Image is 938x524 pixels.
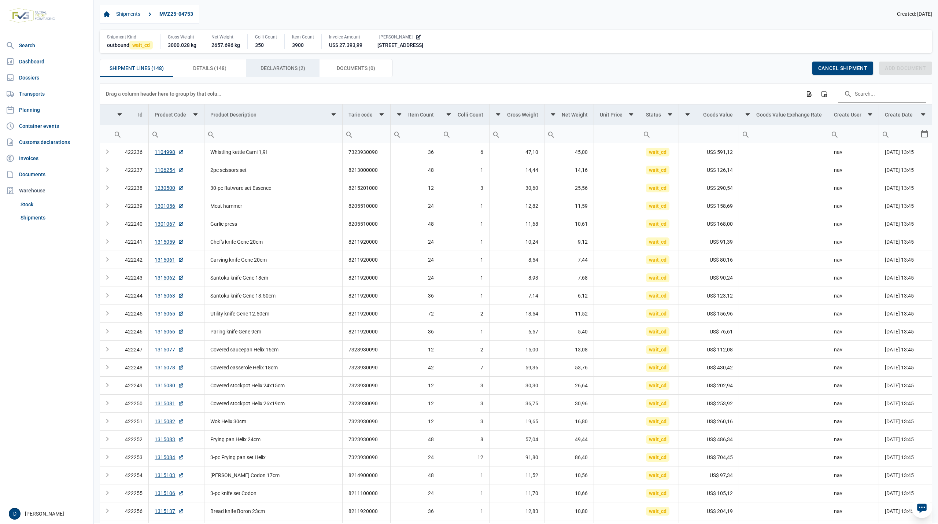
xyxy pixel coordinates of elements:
td: Column Status [640,104,679,125]
td: 1 [440,233,489,251]
td: Column Id [111,104,149,125]
td: nav [828,358,879,376]
div: Search box [149,125,162,143]
td: 7323930090 [342,376,390,394]
td: 16,80 [544,412,594,430]
td: 422246 [111,322,149,340]
td: Expand [100,466,111,484]
td: 8,93 [489,269,544,287]
td: nav [828,394,879,412]
td: Column Unit Price [594,104,640,125]
a: 1301067 [155,220,184,228]
td: 8214900000 [342,466,390,484]
span: Show filter options for column 'Goods Value' [685,112,690,117]
a: Stock [18,198,91,211]
td: nav [828,251,879,269]
span: Show filter options for column 'Item Count' [396,112,402,117]
td: Santoku knife Gene 13.50cm [204,287,343,305]
td: 49,44 [544,430,594,448]
a: 1315103 [155,472,184,479]
td: 422256 [111,502,149,520]
span: Shipment Lines (148) [110,64,164,73]
input: Filter cell [440,125,489,143]
div: Search box [204,125,218,143]
td: 7 [440,358,489,376]
span: Show filter options for column 'Colli Count' [446,112,451,117]
td: 3 [440,376,489,394]
span: Documents (0) [337,64,375,73]
td: Column Colli Count [440,104,489,125]
td: Filter cell [879,125,932,143]
td: 8211100000 [342,484,390,502]
td: 7,44 [544,251,594,269]
td: 45,00 [544,143,594,161]
div: Drag a column header here to group by that column [106,88,224,100]
td: 422249 [111,376,149,394]
span: Show filter options for column 'Status' [667,112,673,117]
td: 30,30 [489,376,544,394]
td: 7323930090 [342,143,390,161]
td: 72 [391,305,440,322]
td: 2 [440,340,489,358]
td: Column Create Date [879,104,932,125]
td: 422247 [111,340,149,358]
td: 9,12 [544,233,594,251]
td: Expand [100,322,111,340]
td: 26,64 [544,376,594,394]
td: Wok Helix 30cm [204,412,343,430]
td: 36 [391,143,440,161]
td: 12 [391,340,440,358]
td: 8211920000 [342,269,390,287]
td: 11,52 [489,466,544,484]
td: 8215201000 [342,179,390,197]
td: Expand [100,161,111,179]
td: 91,80 [489,448,544,466]
td: 7323930090 [342,448,390,466]
input: Filter cell [343,125,390,143]
td: nav [828,466,879,484]
td: 36 [391,502,440,520]
td: Frying pan Helix 24cm [204,430,343,448]
td: 57,04 [489,430,544,448]
input: Search in the data grid [838,85,926,103]
input: Filter cell [679,125,739,143]
a: 1315077 [155,346,184,353]
a: 1315062 [155,274,184,281]
td: 422237 [111,161,149,179]
span: Show filter options for column 'Create User' [867,112,873,117]
td: 5,40 [544,322,594,340]
td: 19,65 [489,412,544,430]
div: Search box [490,125,503,143]
td: 3-pc Frying pan set Helix [204,448,343,466]
td: Column Create User [828,104,879,125]
input: Filter cell [640,125,679,143]
td: Expand [100,143,111,161]
td: 12 [391,376,440,394]
td: 7323930090 [342,412,390,430]
td: 10,66 [544,484,594,502]
td: nav [828,322,879,340]
td: Column Goods Value Exchange Rate [739,104,828,125]
td: Filter cell [149,125,204,143]
a: Shipments [18,211,91,224]
td: 14,44 [489,161,544,179]
td: Bread knife Boron 23cm [204,502,343,520]
td: 48 [391,466,440,484]
td: nav [828,448,879,466]
td: 8 [440,430,489,448]
td: 3 [440,412,489,430]
td: 7323930090 [342,340,390,358]
td: 422251 [111,412,149,430]
span: Show filter options for column 'Product Description' [331,112,336,117]
div: Column Chooser [817,87,831,100]
td: Chef's knife Gene 20cm [204,233,343,251]
div: Search box [640,125,653,143]
a: Dashboard [3,54,91,69]
input: Filter cell [879,125,920,143]
td: Column Product Code [149,104,204,125]
td: 422238 [111,179,149,197]
td: 13,08 [544,340,594,358]
td: Filter cell [111,125,149,143]
td: 422241 [111,233,149,251]
td: 8211920000 [342,322,390,340]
